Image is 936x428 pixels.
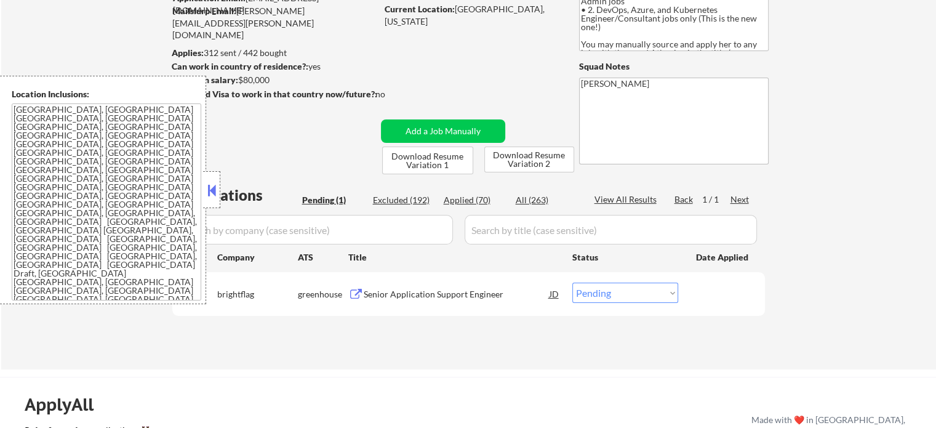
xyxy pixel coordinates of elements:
[484,147,574,172] button: Download Resume Variation 2
[516,194,577,206] div: All (263)
[594,193,660,206] div: View All Results
[382,147,473,174] button: Download Resume Variation 1
[172,61,308,71] strong: Can work in country of residence?:
[381,119,505,143] button: Add a Job Manually
[172,75,238,85] strong: Minimum salary:
[373,194,434,206] div: Excluded (192)
[375,88,410,100] div: no
[176,188,298,203] div: Applications
[302,194,364,206] div: Pending (1)
[696,251,750,264] div: Date Applied
[730,193,750,206] div: Next
[172,47,377,59] div: 312 sent / 442 bought
[12,88,201,100] div: Location Inclusions:
[217,288,298,301] div: brightflag
[217,251,298,264] div: Company
[548,283,561,305] div: JD
[298,251,348,264] div: ATS
[172,47,204,58] strong: Applies:
[444,194,505,206] div: Applied (70)
[172,89,377,99] strong: Will need Visa to work in that country now/future?:
[172,5,377,41] div: [PERSON_NAME][EMAIL_ADDRESS][PERSON_NAME][DOMAIN_NAME]
[579,60,769,73] div: Squad Notes
[385,4,455,14] strong: Current Location:
[172,6,236,16] strong: Mailslurp Email:
[364,288,550,301] div: Senior Application Support Engineer
[465,215,757,244] input: Search by title (case sensitive)
[172,60,373,73] div: yes
[674,193,694,206] div: Back
[702,193,730,206] div: 1 / 1
[172,74,377,86] div: $80,000
[572,246,678,268] div: Status
[298,288,348,301] div: greenhouse
[25,394,108,415] div: ApplyAll
[385,3,559,27] div: [GEOGRAPHIC_DATA], [US_STATE]
[176,215,453,244] input: Search by company (case sensitive)
[348,251,561,264] div: Title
